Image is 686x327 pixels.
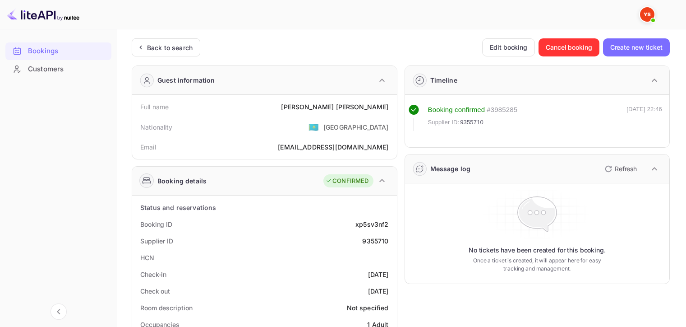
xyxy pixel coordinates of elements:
div: Bookings [28,46,107,56]
div: xp5sv3nf2 [355,220,388,229]
div: Status and reservations [140,203,216,212]
span: 9355710 [460,118,483,127]
div: Timeline [430,75,457,85]
span: Supplier ID: [428,118,460,127]
div: [EMAIL_ADDRESS][DOMAIN_NAME] [278,142,388,152]
button: Collapse navigation [51,304,67,320]
p: No tickets have been created for this booking. [469,246,606,255]
div: Email [140,142,156,152]
div: 9355710 [362,236,388,246]
button: Refresh [599,162,640,176]
div: Guest information [157,75,215,85]
div: Room description [140,303,192,313]
a: Bookings [5,42,111,59]
div: Back to search [147,43,193,52]
div: [PERSON_NAME] [PERSON_NAME] [281,102,388,112]
div: Message log [430,164,471,173]
div: Full name [140,102,169,112]
div: Bookings [5,42,111,60]
button: Edit booking [482,38,535,56]
div: [DATE] 22:46 [626,105,662,131]
button: Cancel booking [539,38,599,56]
div: Customers [28,64,107,75]
div: Booking details [157,176,207,186]
img: LiteAPI logo [7,7,79,22]
div: [DATE] [368,270,389,279]
div: Customers [5,61,111,78]
div: [GEOGRAPHIC_DATA] [323,122,389,132]
a: Customers [5,61,111,77]
div: Booking confirmed [428,105,485,115]
div: CONFIRMED [326,177,368,186]
div: # 3985285 [487,105,517,115]
button: Create new ticket [603,38,670,56]
p: Refresh [615,164,637,173]
span: United States [308,119,319,135]
div: Supplier ID [140,236,173,246]
div: [DATE] [368,286,389,296]
div: Check-in [140,270,166,279]
div: Nationality [140,122,173,132]
img: Yandex Support [640,7,654,22]
div: HCN [140,253,154,262]
div: Not specified [347,303,389,313]
p: Once a ticket is created, it will appear here for easy tracking and management. [466,257,608,273]
div: Check out [140,286,170,296]
div: Booking ID [140,220,172,229]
